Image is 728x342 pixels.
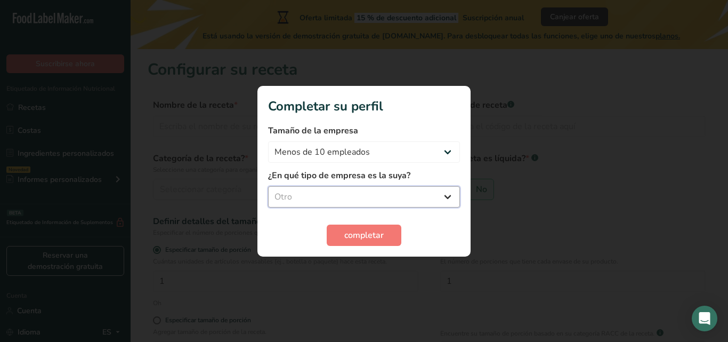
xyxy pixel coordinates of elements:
[268,170,410,181] font: ¿En qué tipo de empresa es la suya?
[327,225,401,246] button: completar
[344,229,384,241] font: completar
[692,306,717,331] div: Abrir Intercom Messenger
[268,98,383,115] font: Completar su perfil
[268,125,358,137] font: Tamaño de la empresa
